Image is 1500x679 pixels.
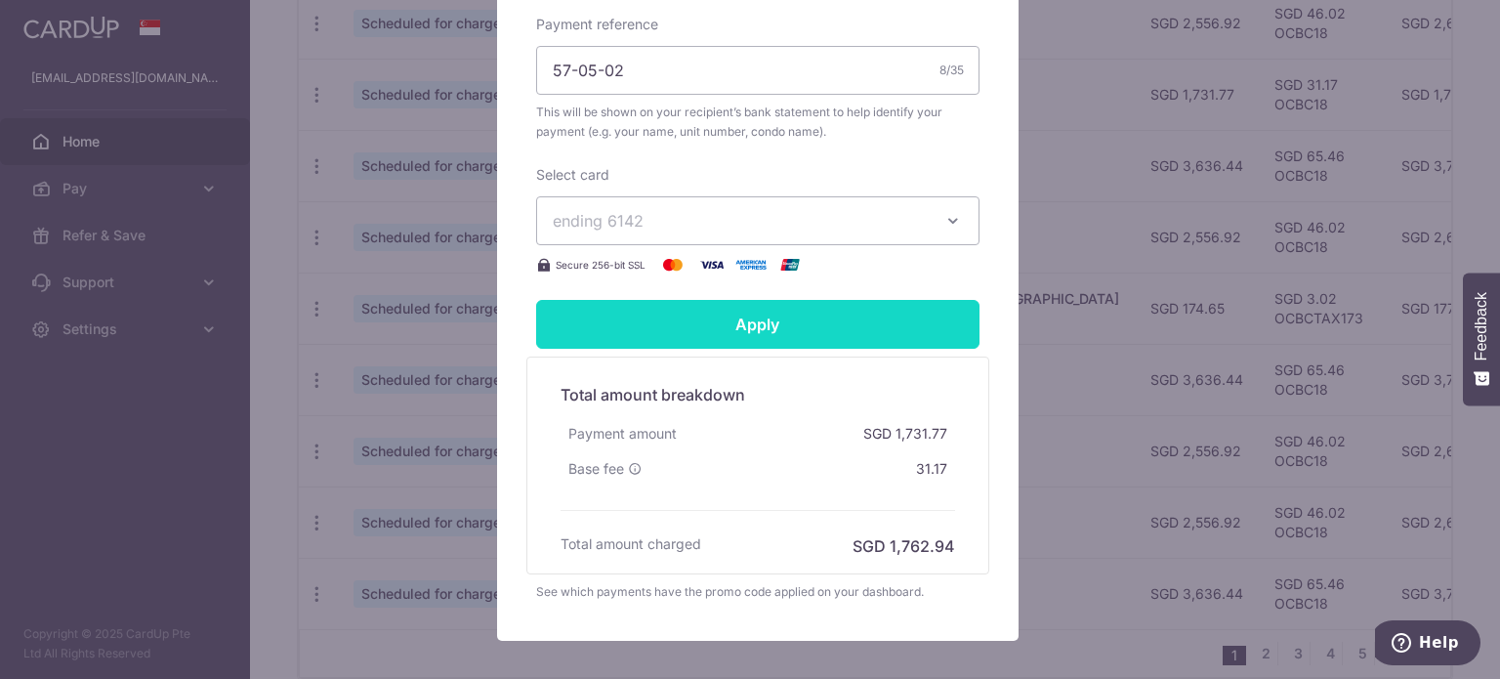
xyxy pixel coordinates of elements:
label: Payment reference [536,15,658,34]
div: 31.17 [908,451,955,487]
span: Base fee [568,459,624,479]
div: 8/35 [939,61,964,80]
div: SGD 1,731.77 [855,416,955,451]
div: See which payments have the promo code applied on your dashboard. [536,582,979,602]
h5: Total amount breakdown [561,383,955,406]
iframe: Opens a widget where you can find more information [1375,620,1480,669]
button: Feedback - Show survey [1463,273,1500,405]
img: American Express [731,253,771,276]
h6: SGD 1,762.94 [853,534,955,558]
span: Feedback [1473,292,1490,361]
label: Select card [536,165,609,185]
input: Apply [536,300,979,349]
div: Payment amount [561,416,685,451]
img: Visa [692,253,731,276]
span: ending 6142 [553,211,644,231]
span: Secure 256-bit SSL [556,257,646,273]
h6: Total amount charged [561,534,701,554]
img: Mastercard [653,253,692,276]
img: UnionPay [771,253,810,276]
span: This will be shown on your recipient’s bank statement to help identify your payment (e.g. your na... [536,103,979,142]
button: ending 6142 [536,196,979,245]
